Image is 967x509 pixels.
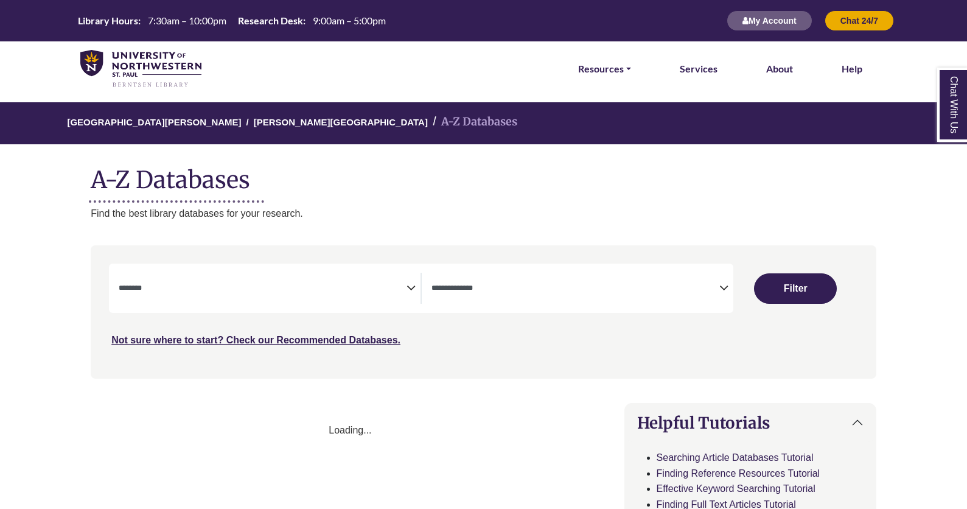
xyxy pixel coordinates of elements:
a: Chat 24/7 [825,15,894,26]
textarea: Filter [119,284,407,294]
a: Resources [578,61,631,77]
span: 7:30am – 10:00pm [148,15,226,26]
a: Searching Article Databases Tutorial [657,452,814,463]
div: Loading... [91,423,609,438]
a: Not sure where to start? Check our Recommended Databases. [111,335,400,345]
a: Finding Reference Resources Tutorial [657,468,820,479]
button: Submit for Search Results [754,273,837,304]
a: Help [842,61,862,77]
span: 9:00am – 5:00pm [313,15,386,26]
a: My Account [727,15,812,26]
button: My Account [727,10,812,31]
th: Research Desk: [233,14,306,27]
p: Find the best library databases for your research. [91,206,876,222]
button: Helpful Tutorials [625,404,876,442]
table: Hours Today [73,14,391,26]
a: Services [680,61,717,77]
h1: A-Z Databases [91,156,876,194]
a: Hours Today [73,14,391,28]
textarea: Filter [431,284,719,294]
li: A-Z Databases [428,113,517,131]
th: Library Hours: [73,14,141,27]
nav: breadcrumb [91,102,876,144]
a: [PERSON_NAME][GEOGRAPHIC_DATA] [254,115,428,127]
img: library_home [80,50,201,88]
a: Effective Keyword Searching Tutorial [657,483,815,494]
button: Chat 24/7 [825,10,894,31]
nav: Search filters [91,245,876,378]
a: About [766,61,793,77]
a: [GEOGRAPHIC_DATA][PERSON_NAME] [67,115,241,127]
